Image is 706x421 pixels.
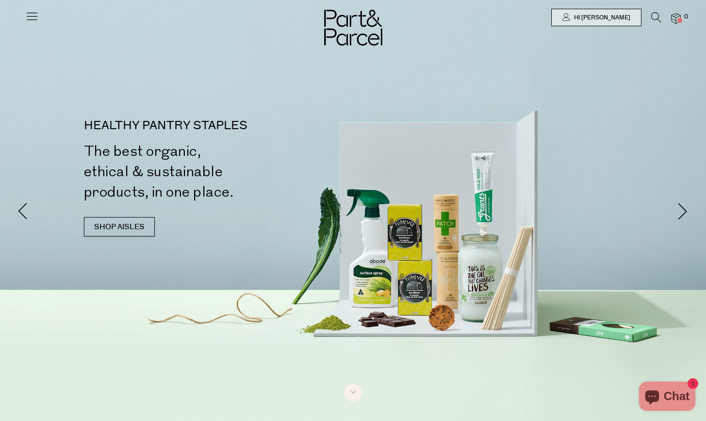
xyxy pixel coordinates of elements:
[551,9,641,26] a: Hi [PERSON_NAME]
[572,14,630,22] span: Hi [PERSON_NAME]
[84,120,357,132] p: HEALTHY PANTRY STAPLES
[636,382,698,413] inbox-online-store-chat: Shopify online store chat
[84,217,155,236] a: SHOP AISLES
[682,13,690,21] span: 0
[84,141,357,202] h2: The best organic, ethical & sustainable products, in one place.
[324,10,382,46] img: Part&Parcel
[671,13,681,23] a: 0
